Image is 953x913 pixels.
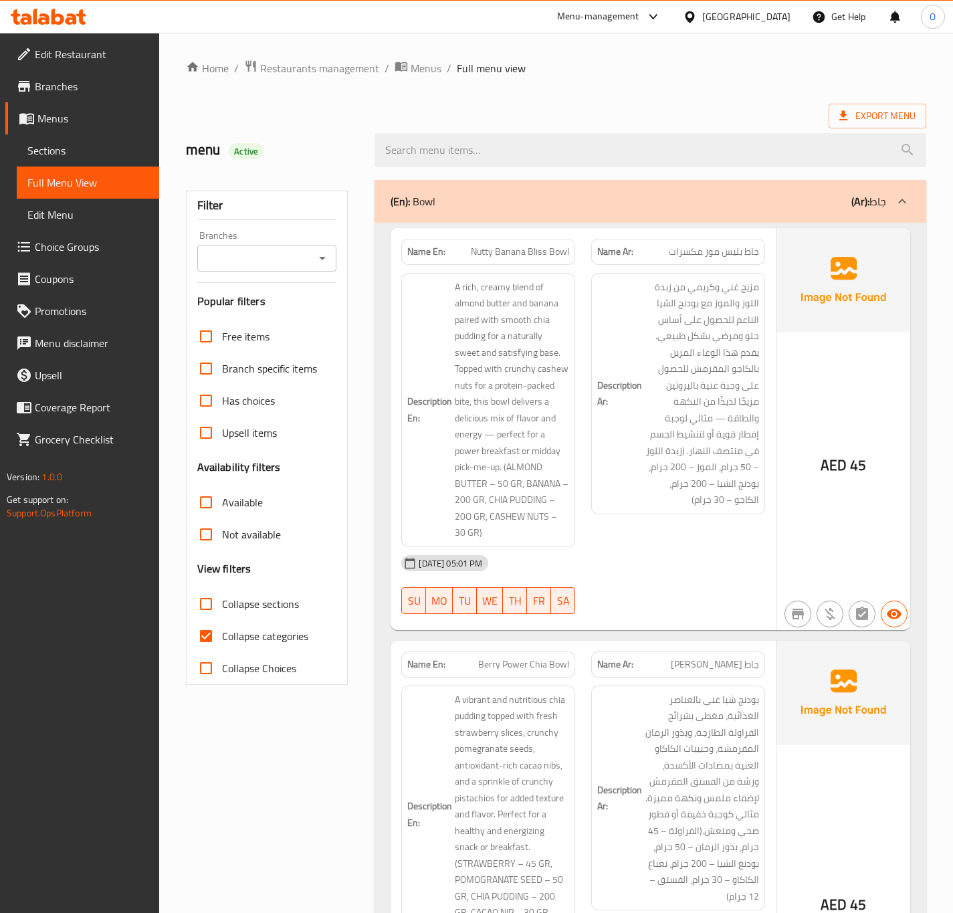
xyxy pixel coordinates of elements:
[784,601,811,627] button: Not branch specific item
[431,591,447,611] span: MO
[477,587,503,614] button: WE
[27,207,148,223] span: Edit Menu
[197,191,337,220] div: Filter
[5,359,159,391] a: Upsell
[556,591,570,611] span: SA
[447,60,451,76] li: /
[881,601,908,627] button: Available
[5,327,159,359] a: Menu disclaimer
[260,60,379,76] span: Restaurants management
[482,591,498,611] span: WE
[407,591,421,611] span: SU
[411,60,441,76] span: Menus
[850,452,866,478] span: 45
[669,245,759,259] span: جاط بليس موز مكسرات
[229,145,263,158] span: Active
[17,167,159,199] a: Full Menu View
[395,60,441,77] a: Menus
[597,245,633,259] strong: Name Ar:
[532,591,546,611] span: FR
[197,294,337,309] h3: Popular filters
[375,180,926,223] div: (En): Bowl(Ar):جاط
[776,228,910,332] img: Ae5nvW7+0k+MAAAAAElFTkSuQmCC
[222,328,270,344] span: Free items
[5,391,159,423] a: Coverage Report
[35,271,148,287] span: Coupons
[385,60,389,76] li: /
[5,38,159,70] a: Edit Restaurant
[186,60,926,77] nav: breadcrumb
[244,60,379,77] a: Restaurants management
[839,108,916,124] span: Export Menu
[645,692,759,905] span: بودنج شيا غني بالعناصر الغذائية، مغطى بشرائح الفراولة الطازجة، وبذور الرمان المقرمشة، وحبيبات الك...
[35,46,148,62] span: Edit Restaurant
[776,641,910,745] img: Ae5nvW7+0k+MAAAAAElFTkSuQmCC
[186,60,229,76] a: Home
[313,249,332,268] button: Open
[222,494,263,510] span: Available
[391,191,410,211] b: (En):
[234,60,239,76] li: /
[508,591,522,611] span: TH
[426,587,453,614] button: MO
[645,279,759,508] span: مزيج غني وكريمي من زبدة اللوز والموز مع بودنج الشيا الناعم للحصول على أساس حلو ومرضي بشكل طبيعي. ...
[222,660,296,676] span: Collapse Choices
[229,143,263,159] div: Active
[35,367,148,383] span: Upsell
[27,142,148,159] span: Sections
[401,587,426,614] button: SU
[702,9,790,24] div: [GEOGRAPHIC_DATA]
[5,70,159,102] a: Branches
[407,657,445,672] strong: Name En:
[222,628,308,644] span: Collapse categories
[407,798,452,831] strong: Description En:
[35,399,148,415] span: Coverage Report
[35,303,148,319] span: Promotions
[457,60,526,76] span: Full menu view
[222,361,317,377] span: Branch specific items
[557,9,639,25] div: Menu-management
[5,295,159,327] a: Promotions
[5,423,159,455] a: Grocery Checklist
[17,134,159,167] a: Sections
[27,175,148,191] span: Full Menu View
[222,526,281,542] span: Not available
[197,561,251,577] h3: View filters
[817,601,843,627] button: Purchased item
[7,468,39,486] span: Version:
[471,245,569,259] span: Nutty Banana Bliss Bowl
[222,425,277,441] span: Upsell items
[503,587,527,614] button: TH
[821,452,847,478] span: AED
[851,193,886,209] p: جاط
[37,110,148,126] span: Menus
[35,335,148,351] span: Menu disclaimer
[458,591,471,611] span: TU
[407,245,445,259] strong: Name En:
[407,393,452,426] strong: Description En:
[551,587,575,614] button: SA
[413,557,488,570] span: [DATE] 05:01 PM
[35,431,148,447] span: Grocery Checklist
[17,199,159,231] a: Edit Menu
[597,657,633,672] strong: Name Ar:
[7,504,92,522] a: Support.OpsPlatform
[455,279,569,541] span: A rich, creamy blend of almond butter and banana paired with smooth chia pudding for a naturally ...
[35,239,148,255] span: Choice Groups
[930,9,936,24] span: O
[391,193,435,209] p: Bowl
[375,133,926,167] input: search
[849,601,875,627] button: Not has choices
[453,587,477,614] button: TU
[5,102,159,134] a: Menus
[478,657,569,672] span: Berry Power Chia Bowl
[829,104,926,128] span: Export Menu
[41,468,62,486] span: 1.0.0
[222,596,299,612] span: Collapse sections
[527,587,551,614] button: FR
[197,460,281,475] h3: Availability filters
[851,191,869,211] b: (Ar):
[597,377,642,410] strong: Description Ar:
[7,491,68,508] span: Get support on:
[5,231,159,263] a: Choice Groups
